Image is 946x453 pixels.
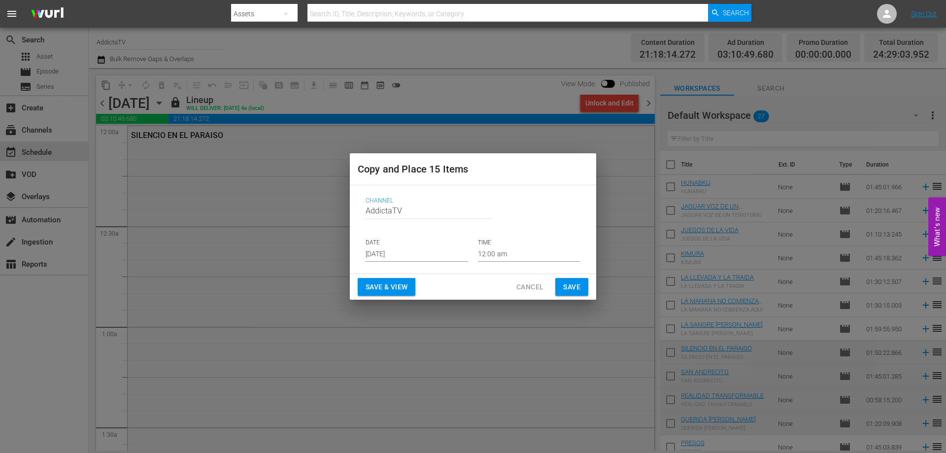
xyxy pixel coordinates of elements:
h2: Copy and Place 15 Items [358,161,588,177]
button: Save & View [358,278,415,296]
p: TIME [478,239,580,247]
button: Save [555,278,588,296]
span: Cancel [516,281,543,293]
p: DATE [366,239,468,247]
span: menu [6,8,18,20]
span: Save [563,281,580,293]
span: Channel [366,197,575,205]
span: Save & View [366,281,407,293]
a: Sign Out [911,10,937,18]
button: Cancel [508,278,551,296]
button: Open Feedback Widget [928,197,946,256]
span: Search [723,4,749,22]
img: ans4CAIJ8jUAAAAAAAAAAAAAAAAAAAAAAAAgQb4GAAAAAAAAAAAAAAAAAAAAAAAAJMjXAAAAAAAAAAAAAAAAAAAAAAAAgAT5G... [24,2,71,26]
